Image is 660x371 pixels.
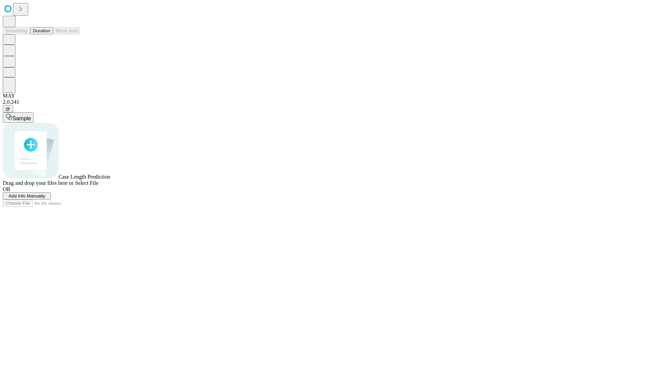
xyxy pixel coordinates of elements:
[9,193,45,199] span: Add Info Manually
[12,115,31,121] span: Sample
[3,180,74,186] span: Drag and drop your files here or
[3,192,51,200] button: Add Info Manually
[3,27,30,34] button: Smoothing
[3,105,13,112] button: @
[53,27,80,34] button: Block Size
[3,99,657,105] div: 2.0.241
[75,180,98,186] span: Select File
[3,186,10,192] span: OR
[5,106,10,111] span: @
[3,112,34,123] button: Sample
[58,174,110,180] span: Case Length Prediction
[3,93,657,99] div: MAY
[30,27,53,34] button: Duration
